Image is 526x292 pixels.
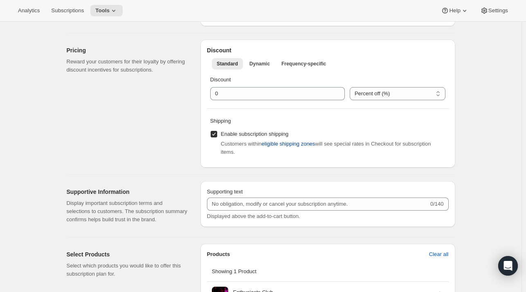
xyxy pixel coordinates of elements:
[429,250,449,258] span: Clear all
[207,46,449,54] h2: Discount
[488,7,508,14] span: Settings
[212,268,256,274] span: Showing 1 Product
[51,7,84,14] span: Subscriptions
[67,262,187,278] p: Select which products you would like to offer this subscription plan for.
[13,5,45,16] button: Analytics
[210,87,333,100] input: 10
[210,76,445,84] p: Discount
[67,58,187,74] p: Reward your customers for their loyalty by offering discount incentives for subscriptions.
[67,46,187,54] h2: Pricing
[498,256,518,276] div: Open Intercom Messenger
[257,137,320,150] button: eligible shipping zones
[475,5,513,16] button: Settings
[90,5,123,16] button: Tools
[67,188,187,196] h2: Supportive Information
[210,117,445,125] p: Shipping
[221,141,431,155] span: Customers within will see special rates in Checkout for subscription items.
[436,5,473,16] button: Help
[207,250,230,258] p: Products
[217,61,238,67] span: Standard
[262,140,315,148] span: eligible shipping zones
[67,250,187,258] h2: Select Products
[207,198,429,211] input: No obligation, modify or cancel your subscription anytime.
[67,199,187,224] p: Display important subscription terms and selections to customers. The subscription summary confir...
[424,248,454,261] button: Clear all
[449,7,460,14] span: Help
[207,213,300,219] span: Displayed above the add-to-cart button.
[281,61,326,67] span: Frequency-specific
[95,7,110,14] span: Tools
[18,7,40,14] span: Analytics
[207,189,243,195] span: Supporting text
[46,5,89,16] button: Subscriptions
[250,61,270,67] span: Dynamic
[221,131,289,137] span: Enable subscription shipping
